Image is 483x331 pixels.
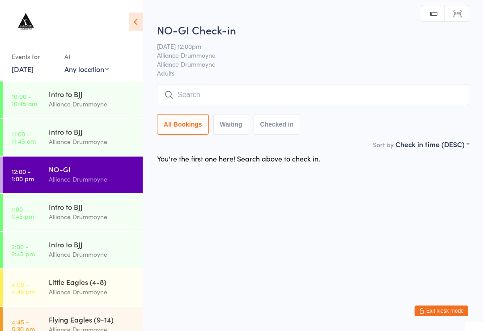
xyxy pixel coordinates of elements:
[3,194,143,231] a: 1:00 -1:45 pmIntro to BJJAlliance Drummoyne
[64,49,109,64] div: At
[12,280,35,295] time: 4:00 - 4:45 pm
[157,153,320,163] div: You're the first one here! Search above to check in.
[49,314,135,324] div: Flying Eagles (9-14)
[12,205,34,220] time: 1:00 - 1:45 pm
[49,277,135,287] div: Little Eagles (4-8)
[157,22,469,37] h2: NO-GI Check-in
[3,119,143,156] a: 11:00 -11:45 amIntro to BJJAlliance Drummoyne
[12,49,55,64] div: Events for
[254,114,301,135] button: Checked in
[64,64,109,74] div: Any location
[49,89,135,99] div: Intro to BJJ
[49,164,135,174] div: NO-GI
[3,81,143,118] a: 10:00 -10:45 amIntro to BJJAlliance Drummoyne
[12,130,36,144] time: 11:00 - 11:45 am
[395,139,469,149] div: Check in time (DESC)
[373,140,394,149] label: Sort by
[49,136,135,147] div: Alliance Drummoyne
[49,249,135,259] div: Alliance Drummoyne
[3,269,143,306] a: 4:00 -4:45 pmLittle Eagles (4-8)Alliance Drummoyne
[3,157,143,193] a: 12:00 -1:00 pmNO-GIAlliance Drummoyne
[157,59,455,68] span: Alliance Drummoyne
[213,114,249,135] button: Waiting
[49,99,135,109] div: Alliance Drummoyne
[12,64,34,74] a: [DATE]
[9,7,42,40] img: Alliance Drummoyne
[3,232,143,268] a: 2:00 -2:45 pmIntro to BJJAlliance Drummoyne
[49,239,135,249] div: Intro to BJJ
[49,202,135,212] div: Intro to BJJ
[49,212,135,222] div: Alliance Drummoyne
[157,68,469,77] span: Adults
[157,51,455,59] span: Alliance Drummoyne
[157,114,209,135] button: All Bookings
[12,168,34,182] time: 12:00 - 1:00 pm
[157,85,469,105] input: Search
[49,174,135,184] div: Alliance Drummoyne
[49,127,135,136] div: Intro to BJJ
[49,287,135,297] div: Alliance Drummoyne
[157,42,455,51] span: [DATE] 12:00pm
[415,306,468,316] button: Exit kiosk mode
[12,243,35,257] time: 2:00 - 2:45 pm
[12,93,37,107] time: 10:00 - 10:45 am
